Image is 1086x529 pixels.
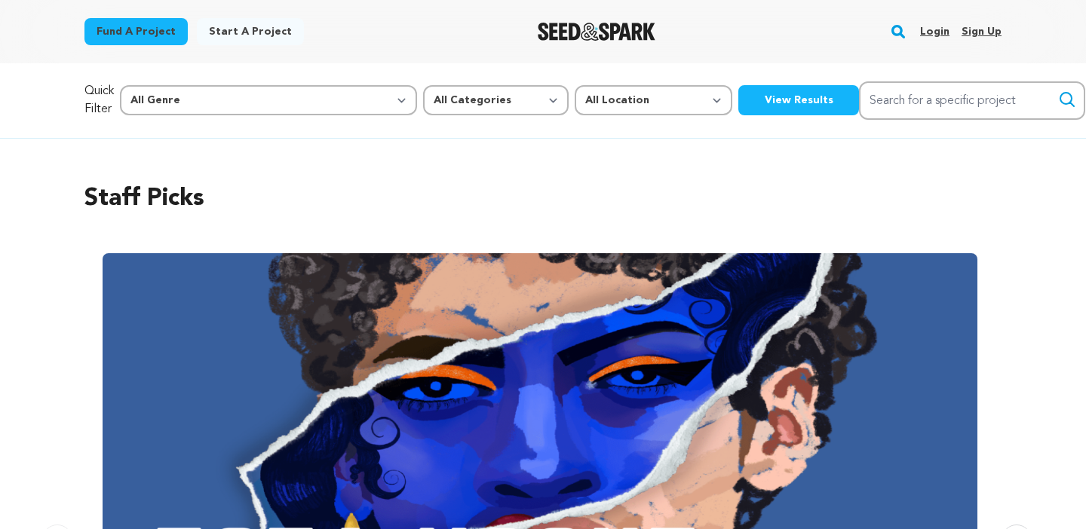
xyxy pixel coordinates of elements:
button: View Results [738,85,859,115]
a: Fund a project [84,18,188,45]
p: Quick Filter [84,82,114,118]
input: Search for a specific project [859,81,1085,120]
a: Seed&Spark Homepage [538,23,656,41]
h2: Staff Picks [84,181,1002,217]
a: Start a project [197,18,304,45]
img: Seed&Spark Logo Dark Mode [538,23,656,41]
a: Login [920,20,949,44]
a: Sign up [962,20,1002,44]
